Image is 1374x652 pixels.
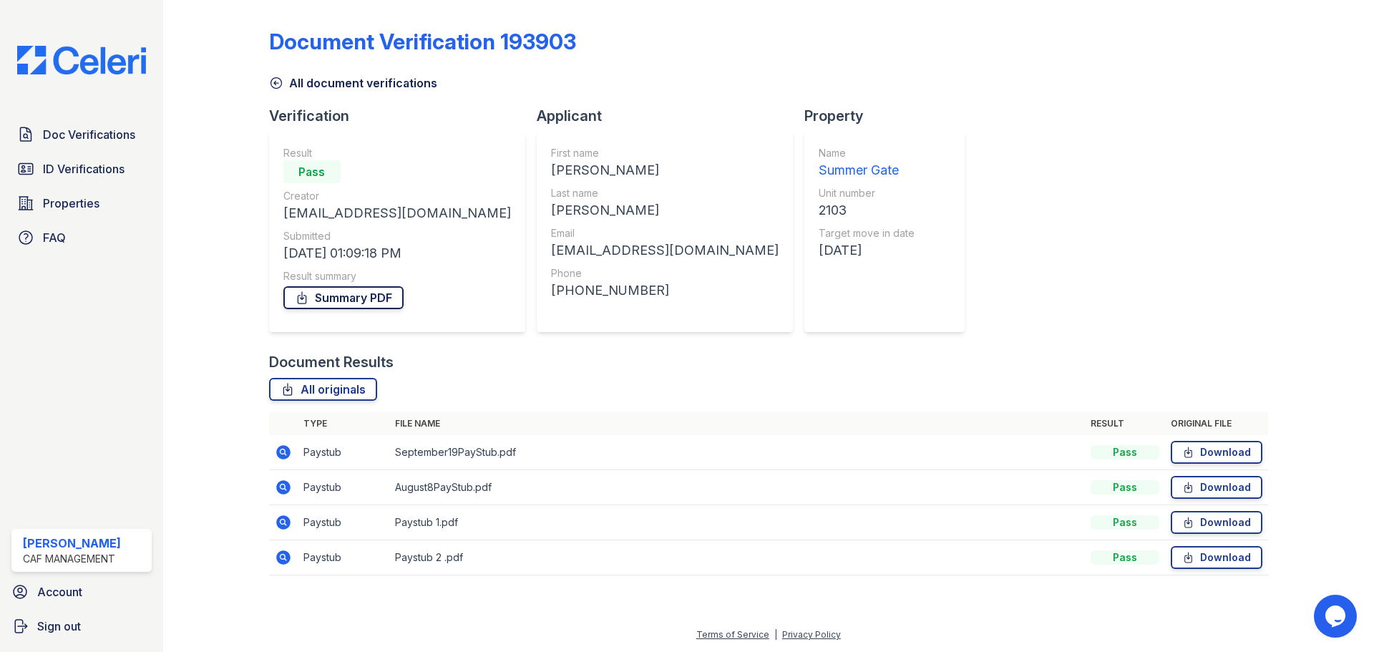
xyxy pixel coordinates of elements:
td: August8PayStub.pdf [389,470,1085,505]
div: [DATE] [819,240,915,261]
div: Result summary [283,269,511,283]
div: Creator [283,189,511,203]
div: Last name [551,186,779,200]
td: Paystub [298,435,389,470]
a: Download [1171,441,1262,464]
div: Verification [269,106,537,126]
th: Type [298,412,389,435]
div: [DATE] 01:09:18 PM [283,243,511,263]
div: | [774,629,777,640]
div: Name [819,146,915,160]
td: Paystub [298,540,389,575]
img: CE_Logo_Blue-a8612792a0a2168367f1c8372b55b34899dd931a85d93a1a3d3e32e68fde9ad4.png [6,46,157,74]
a: Terms of Service [696,629,769,640]
div: Result [283,146,511,160]
div: Pass [1091,445,1159,459]
a: Properties [11,189,152,218]
a: Account [6,578,157,606]
a: Name Summer Gate [819,146,915,180]
a: Summary PDF [283,286,404,309]
a: Sign out [6,612,157,641]
a: Doc Verifications [11,120,152,149]
iframe: chat widget [1314,595,1360,638]
div: [PHONE_NUMBER] [551,281,779,301]
div: Property [804,106,976,126]
a: ID Verifications [11,155,152,183]
div: Phone [551,266,779,281]
th: File name [389,412,1085,435]
div: Pass [1091,515,1159,530]
td: September19PayStub.pdf [389,435,1085,470]
div: First name [551,146,779,160]
span: Sign out [37,618,81,635]
td: Paystub 1.pdf [389,505,1085,540]
div: Target move in date [819,226,915,240]
a: FAQ [11,223,152,252]
div: Unit number [819,186,915,200]
div: Document Verification 193903 [269,29,576,54]
div: [PERSON_NAME] [551,160,779,180]
div: [PERSON_NAME] [23,535,121,552]
div: 2103 [819,200,915,220]
a: All originals [269,378,377,401]
a: Download [1171,476,1262,499]
div: Summer Gate [819,160,915,180]
div: Submitted [283,229,511,243]
span: Doc Verifications [43,126,135,143]
th: Result [1085,412,1165,435]
div: CAF Management [23,552,121,566]
div: Email [551,226,779,240]
div: [EMAIL_ADDRESS][DOMAIN_NAME] [283,203,511,223]
a: All document verifications [269,74,437,92]
div: Pass [1091,550,1159,565]
td: Paystub [298,505,389,540]
a: Download [1171,511,1262,534]
span: Properties [43,195,99,212]
a: Privacy Policy [782,629,841,640]
td: Paystub [298,470,389,505]
td: Paystub 2 .pdf [389,540,1085,575]
div: Document Results [269,352,394,372]
span: Account [37,583,82,600]
div: Applicant [537,106,804,126]
div: [EMAIL_ADDRESS][DOMAIN_NAME] [551,240,779,261]
div: Pass [1091,480,1159,495]
div: Pass [283,160,341,183]
span: FAQ [43,229,66,246]
span: ID Verifications [43,160,125,177]
th: Original file [1165,412,1268,435]
div: [PERSON_NAME] [551,200,779,220]
a: Download [1171,546,1262,569]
